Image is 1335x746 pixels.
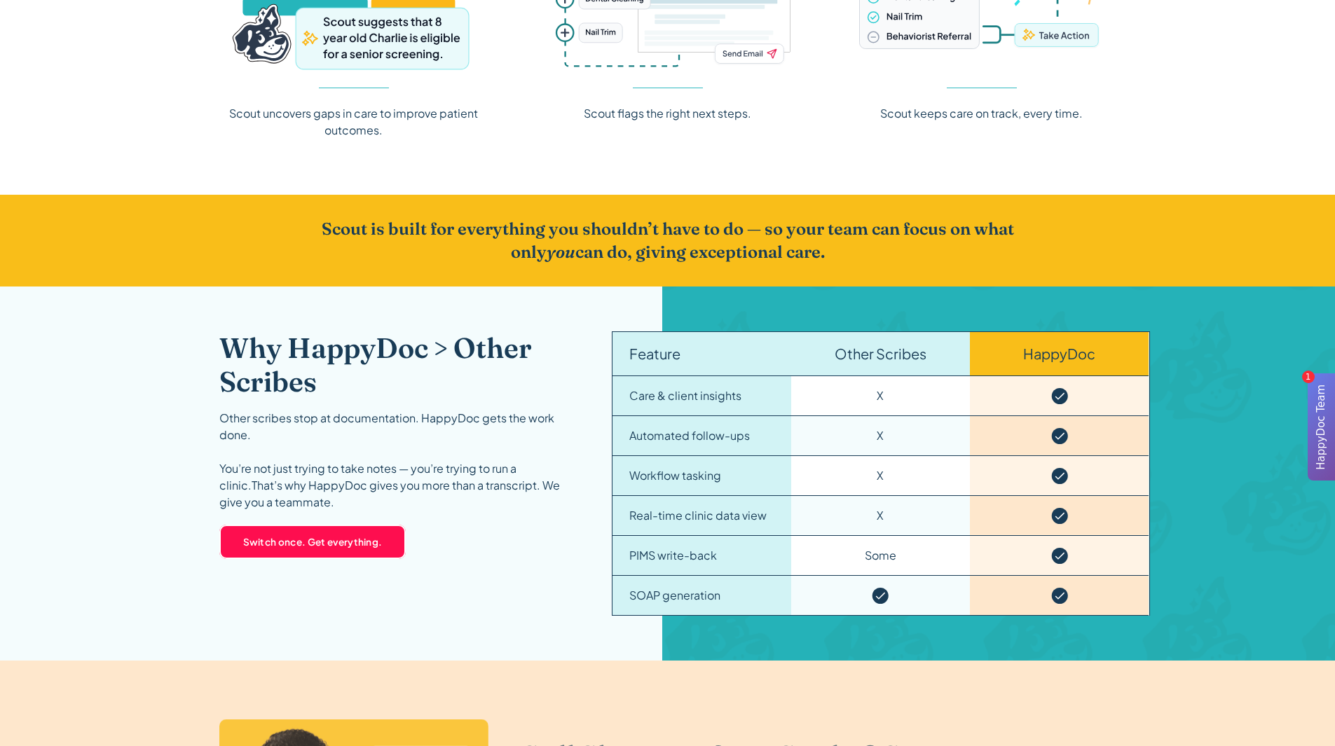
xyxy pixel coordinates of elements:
div: Some [865,547,896,564]
div: Care & client insights [629,387,741,404]
a: Switch once. Get everything. [219,525,406,558]
div: Other Scribes [835,343,926,364]
div: Scout flags the right next steps. [584,105,751,122]
div: HappyDoc [1023,343,1095,364]
img: Checkmark [1051,548,1068,564]
div: Scout keeps care on track, every time. [880,105,1083,122]
img: Checkmark [1051,468,1068,484]
img: Checkmark [1051,588,1068,604]
div: X [877,507,884,524]
div: Automated follow-ups [629,427,750,444]
em: you [547,242,575,262]
img: Checkmark [872,588,889,604]
div: Other scribes stop at documentation. HappyDoc gets the work done. You’re not just trying to take ... [219,410,578,511]
img: Checkmark [1051,428,1068,444]
div: Feature [629,343,680,364]
div: X [877,387,884,404]
div: SOAP generation [629,587,720,604]
div: Scout uncovers gaps in care to improve patient outcomes. [219,105,488,139]
div: X [877,427,884,444]
div: X [877,467,884,484]
h2: Scout is built for everything you shouldn’t have to do — so your team can focus on what only can ... [309,217,1027,264]
img: Checkmark [1051,508,1068,524]
div: Workflow tasking [629,467,721,484]
div: Real-time clinic data view [629,507,767,524]
div: PIMS write-back [629,547,717,564]
h2: Why HappyDoc > Other Scribes [219,331,578,399]
img: Checkmark [1051,388,1068,404]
